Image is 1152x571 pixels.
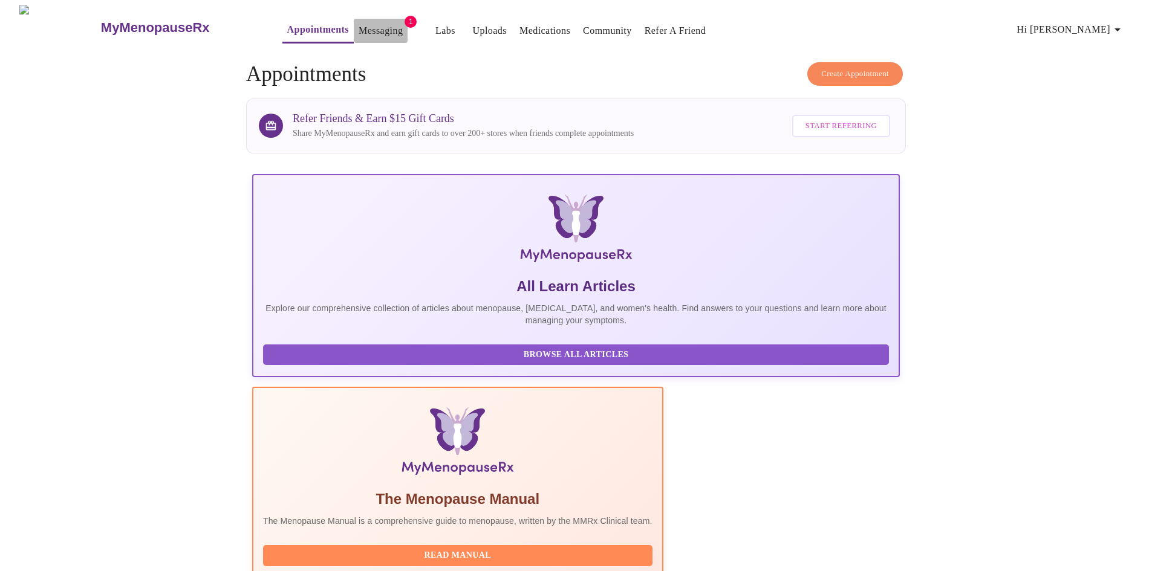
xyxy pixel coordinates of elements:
[640,19,711,43] button: Refer a Friend
[515,19,575,43] button: Medications
[287,21,349,38] a: Appointments
[426,19,464,43] button: Labs
[472,22,507,39] a: Uploads
[792,115,890,137] button: Start Referring
[101,20,210,36] h3: MyMenopauseRx
[583,22,632,39] a: Community
[275,347,877,363] span: Browse All Articles
[19,5,99,50] img: MyMenopauseRx Logo
[519,22,570,39] a: Medications
[282,18,354,44] button: Appointments
[578,19,637,43] button: Community
[263,545,652,566] button: Read Manual
[263,277,889,296] h5: All Learn Articles
[263,515,652,527] p: The Menopause Manual is a comprehensive guide to menopause, written by the MMRx Clinical team.
[805,119,877,133] span: Start Referring
[263,302,889,326] p: Explore our comprehensive collection of articles about menopause, [MEDICAL_DATA], and women's hea...
[99,7,258,49] a: MyMenopauseRx
[1012,18,1130,42] button: Hi [PERSON_NAME]
[807,62,903,86] button: Create Appointment
[821,67,889,81] span: Create Appointment
[467,19,512,43] button: Uploads
[435,22,455,39] a: Labs
[354,19,408,43] button: Messaging
[645,22,706,39] a: Refer a Friend
[263,344,889,366] button: Browse All Articles
[246,62,906,86] h4: Appointments
[405,16,417,28] span: 1
[325,407,590,480] img: Menopause Manual
[1017,21,1125,38] span: Hi [PERSON_NAME]
[263,349,892,359] a: Browse All Articles
[293,127,634,140] p: Share MyMenopauseRx and earn gift cards to over 200+ stores when friends complete appointments
[789,109,893,143] a: Start Referring
[263,549,656,560] a: Read Manual
[293,112,634,125] h3: Refer Friends & Earn $15 Gift Cards
[275,548,640,563] span: Read Manual
[263,489,652,509] h5: The Menopause Manual
[360,195,792,267] img: MyMenopauseRx Logo
[359,22,403,39] a: Messaging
